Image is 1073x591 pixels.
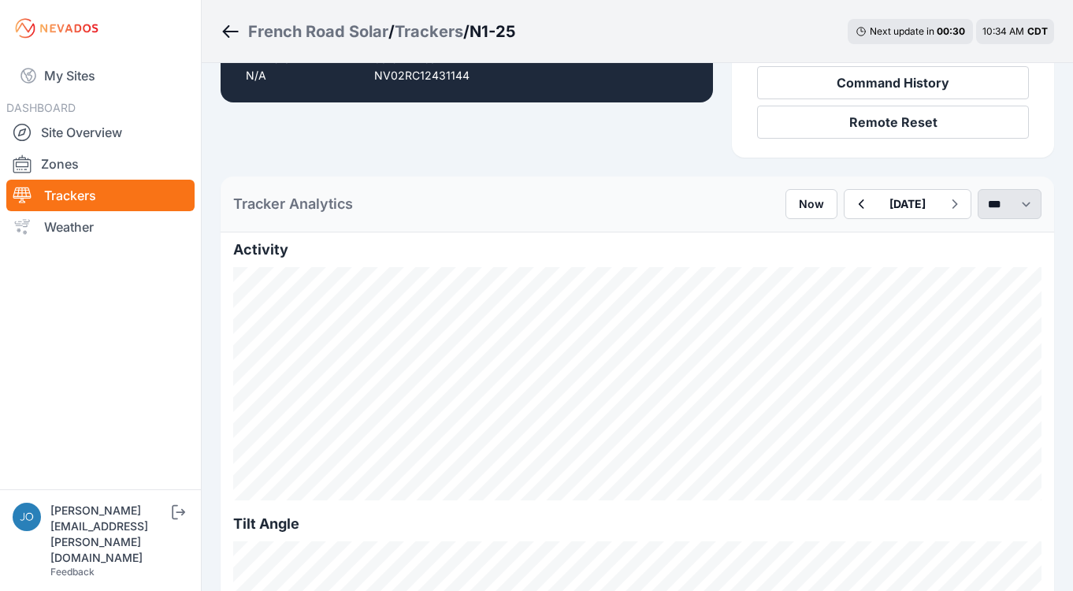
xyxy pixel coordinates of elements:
[982,25,1024,37] span: 10:34 AM
[757,106,1029,139] button: Remote Reset
[395,20,463,43] a: Trackers
[374,68,470,84] p: NV02RC12431144
[233,513,1041,535] h2: Tilt Angle
[233,239,1041,261] h2: Activity
[388,20,395,43] span: /
[6,117,195,148] a: Site Overview
[937,25,965,38] div: 00 : 30
[1027,25,1048,37] span: CDT
[877,190,938,218] button: [DATE]
[246,68,289,84] p: N/A
[463,20,470,43] span: /
[50,503,169,566] div: [PERSON_NAME][EMAIL_ADDRESS][PERSON_NAME][DOMAIN_NAME]
[757,66,1029,99] button: Command History
[6,148,195,180] a: Zones
[13,503,41,531] img: joe.mikula@nevados.solar
[50,566,95,578] a: Feedback
[233,193,353,215] h2: Tracker Analytics
[13,16,101,41] img: Nevados
[6,180,195,211] a: Trackers
[785,189,837,219] button: Now
[6,101,76,114] span: DASHBOARD
[248,20,388,43] a: French Road Solar
[221,11,515,52] nav: Breadcrumb
[470,20,515,43] h3: N1-25
[6,57,195,95] a: My Sites
[6,211,195,243] a: Weather
[870,25,934,37] span: Next update in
